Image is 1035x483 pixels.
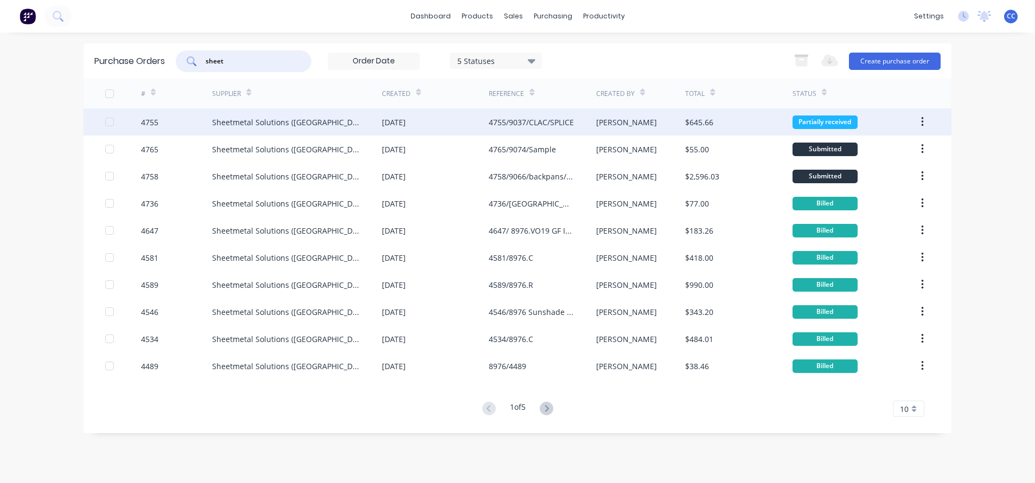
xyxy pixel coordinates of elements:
div: Sheetmetal Solutions ([GEOGRAPHIC_DATA]) Pty Ltd [212,171,360,182]
div: 4765/9074/Sample [489,144,556,155]
div: 4758/9066/backpans/WCC [489,171,574,182]
div: Reference [489,89,524,99]
div: Sheetmetal Solutions ([GEOGRAPHIC_DATA]) Pty Ltd [212,225,360,236]
div: # [141,89,145,99]
div: Sheetmetal Solutions ([GEOGRAPHIC_DATA]) Pty Ltd [212,279,360,291]
div: settings [909,8,949,24]
div: 8976/4489 [489,360,526,372]
div: 4581/8976.C [489,252,533,263]
div: [DATE] [382,252,406,263]
div: [DATE] [382,225,406,236]
div: [PERSON_NAME] [596,252,657,263]
div: [DATE] [382,144,406,155]
div: $2,596.03 [685,171,719,182]
div: [DATE] [382,198,406,209]
div: $484.01 [685,333,713,345]
div: products [456,8,499,24]
div: Billed [793,224,858,237]
div: 4489 [141,360,158,372]
div: Billed [793,359,858,373]
div: Purchase Orders [94,55,165,68]
div: sales [499,8,528,24]
div: [PERSON_NAME] [596,306,657,318]
div: [PERSON_NAME] [596,117,657,128]
div: Billed [793,332,858,346]
div: $343.20 [685,306,713,318]
div: [PERSON_NAME] [596,360,657,372]
span: CC [1007,11,1015,21]
div: productivity [578,8,630,24]
div: 4546 [141,306,158,318]
div: $77.00 [685,198,709,209]
div: 4546/8976 Sunshade end caps Horizontal [489,306,574,318]
div: Created By [596,89,635,99]
div: 4736/[GEOGRAPHIC_DATA][DEMOGRAPHIC_DATA] [489,198,574,209]
button: Create purchase order [849,53,941,70]
a: dashboard [405,8,456,24]
div: 4647 [141,225,158,236]
div: [DATE] [382,171,406,182]
div: Sheetmetal Solutions ([GEOGRAPHIC_DATA]) Pty Ltd [212,360,360,372]
div: Sheetmetal Solutions ([GEOGRAPHIC_DATA]) Pty Ltd [212,198,360,209]
div: Billed [793,305,858,319]
input: Search purchase orders... [205,56,295,67]
div: 4534/8976.C [489,333,533,345]
div: [PERSON_NAME] [596,279,657,291]
div: Created [382,89,411,99]
div: [DATE] [382,117,406,128]
div: Partially received [793,115,858,129]
div: Sheetmetal Solutions ([GEOGRAPHIC_DATA]) Pty Ltd [212,117,360,128]
div: [PERSON_NAME] [596,225,657,236]
div: Billed [793,197,858,210]
div: Sheetmetal Solutions ([GEOGRAPHIC_DATA]) Pty Ltd [212,306,360,318]
div: [DATE] [382,306,406,318]
div: [PERSON_NAME] [596,198,657,209]
div: 4765 [141,144,158,155]
div: Sheetmetal Solutions ([GEOGRAPHIC_DATA]) Pty Ltd [212,144,360,155]
input: Order Date [328,53,419,69]
div: 5 Statuses [457,55,535,66]
div: $418.00 [685,252,713,263]
div: 4647/ 8976.VO19 GF Infill Fold Panel [489,225,574,236]
div: $55.00 [685,144,709,155]
div: 1 of 5 [510,401,526,417]
div: Submitted [793,170,858,183]
div: 4581 [141,252,158,263]
div: $990.00 [685,279,713,291]
div: [PERSON_NAME] [596,333,657,345]
div: Total [685,89,705,99]
div: $38.46 [685,360,709,372]
div: [DATE] [382,333,406,345]
div: Sheetmetal Solutions ([GEOGRAPHIC_DATA]) Pty Ltd [212,252,360,263]
div: 4534 [141,333,158,345]
div: [DATE] [382,279,406,291]
div: 4589 [141,279,158,291]
div: Billed [793,278,858,292]
div: 4755/9037/CLAC/SPLICE [489,117,574,128]
div: [PERSON_NAME] [596,171,657,182]
div: $183.26 [685,225,713,236]
div: Supplier [212,89,241,99]
div: Status [793,89,816,99]
div: 4755 [141,117,158,128]
span: 10 [900,403,909,415]
div: Sheetmetal Solutions ([GEOGRAPHIC_DATA]) Pty Ltd [212,333,360,345]
div: $645.66 [685,117,713,128]
div: 4758 [141,171,158,182]
div: Submitted [793,143,858,156]
div: Billed [793,251,858,265]
img: Factory [20,8,36,24]
div: purchasing [528,8,578,24]
div: 4589/8976.R [489,279,533,291]
div: [DATE] [382,360,406,372]
div: [PERSON_NAME] [596,144,657,155]
div: 4736 [141,198,158,209]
